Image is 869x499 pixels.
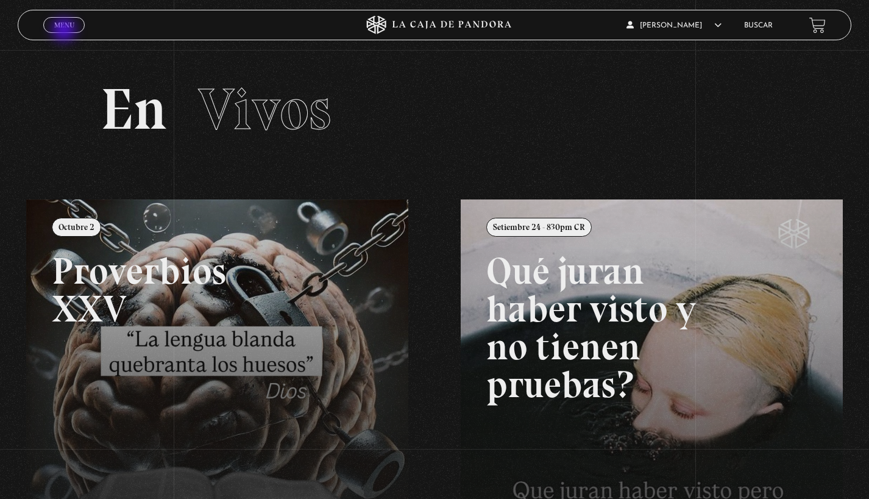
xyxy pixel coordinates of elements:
a: Buscar [744,22,773,29]
span: Menu [54,21,74,29]
h2: En [101,81,768,138]
span: Cerrar [50,32,79,40]
span: [PERSON_NAME] [626,22,722,29]
span: Vivos [198,74,331,144]
a: View your shopping cart [809,17,826,34]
